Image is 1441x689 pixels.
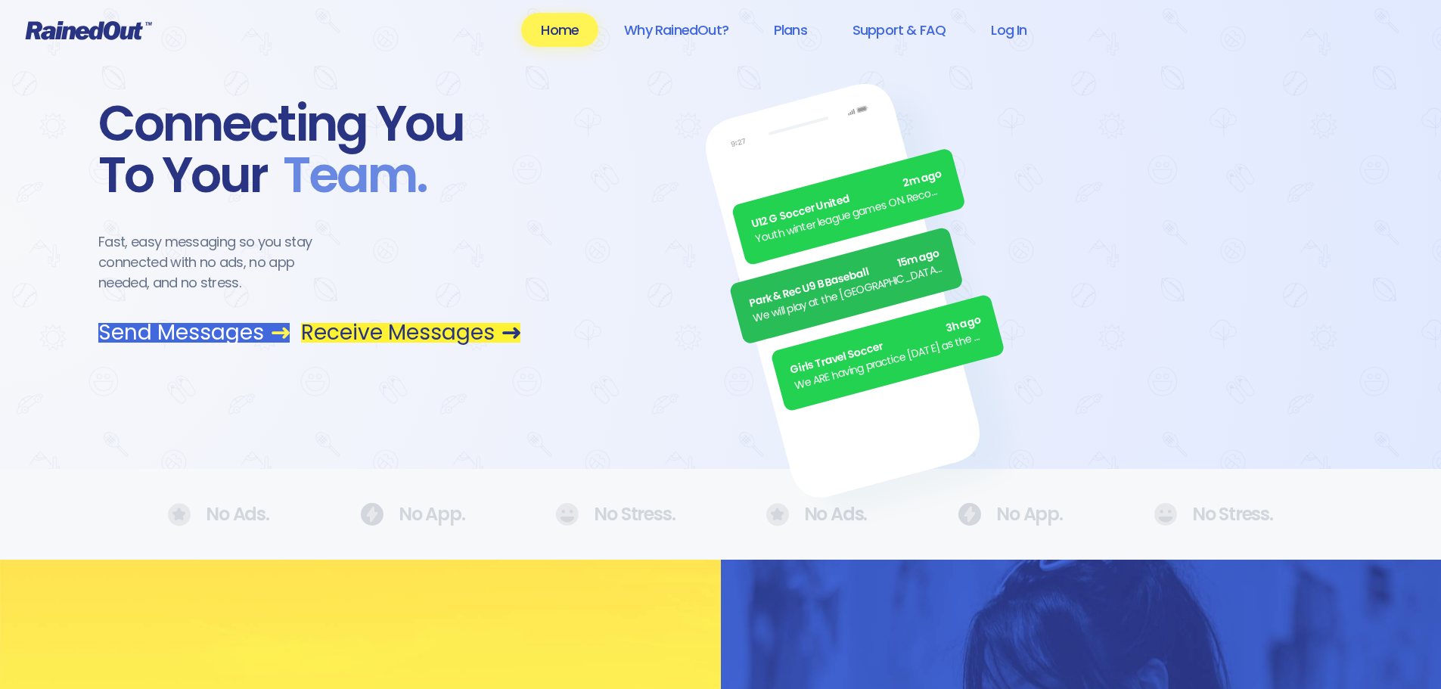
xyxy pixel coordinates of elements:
[1154,503,1273,526] div: No Stress.
[98,231,340,293] div: Fast, easy messaging so you stay connected with no ads, no app needed, and no stress.
[793,327,987,394] div: We ARE having practice [DATE] as the sun is finally out.
[168,503,269,526] div: No Ads.
[1154,503,1177,526] img: No Ads.
[98,323,290,343] a: Send Messages
[360,503,384,526] img: No Ads.
[268,150,427,201] span: Team .
[958,503,1063,526] div: No App.
[521,13,598,47] a: Home
[604,13,748,47] a: Why RainedOut?
[833,13,965,47] a: Support & FAQ
[896,245,941,272] span: 15m ago
[971,13,1046,47] a: Log In
[902,166,944,192] span: 2m ago
[789,312,983,379] div: Girls Travel Soccer
[754,13,827,47] a: Plans
[555,503,675,526] div: No Stress.
[750,166,944,233] div: U12 G Soccer United
[753,182,948,248] div: Youth winter league games ON. Recommend running shoes/sneakers for players as option for footwear.
[301,323,520,343] a: Receive Messages
[98,98,520,201] div: Connecting You To Your
[766,503,868,526] div: No Ads.
[944,312,983,337] span: 3h ago
[958,503,981,526] img: No Ads.
[747,245,942,312] div: Park & Rec U9 B Baseball
[360,503,465,526] div: No App.
[766,503,789,526] img: No Ads.
[555,503,579,526] img: No Ads.
[168,503,191,526] img: No Ads.
[751,260,946,327] div: We will play at the [GEOGRAPHIC_DATA]. Wear white, be at the field by 5pm.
